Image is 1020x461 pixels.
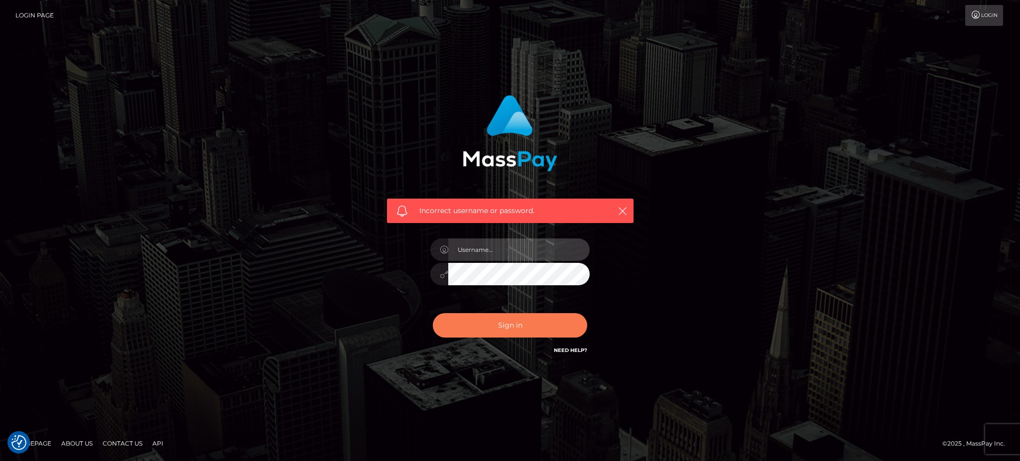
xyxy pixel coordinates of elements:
button: Sign in [433,313,587,338]
button: Consent Preferences [11,435,26,450]
span: Incorrect username or password. [419,206,601,216]
input: Username... [448,238,590,261]
a: Login Page [15,5,54,26]
a: About Us [57,436,97,451]
img: Revisit consent button [11,435,26,450]
a: Contact Us [99,436,146,451]
div: © 2025 , MassPay Inc. [942,438,1013,449]
a: Homepage [11,436,55,451]
a: Login [965,5,1003,26]
a: Need Help? [554,347,587,353]
a: API [148,436,167,451]
img: MassPay Login [463,95,557,171]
